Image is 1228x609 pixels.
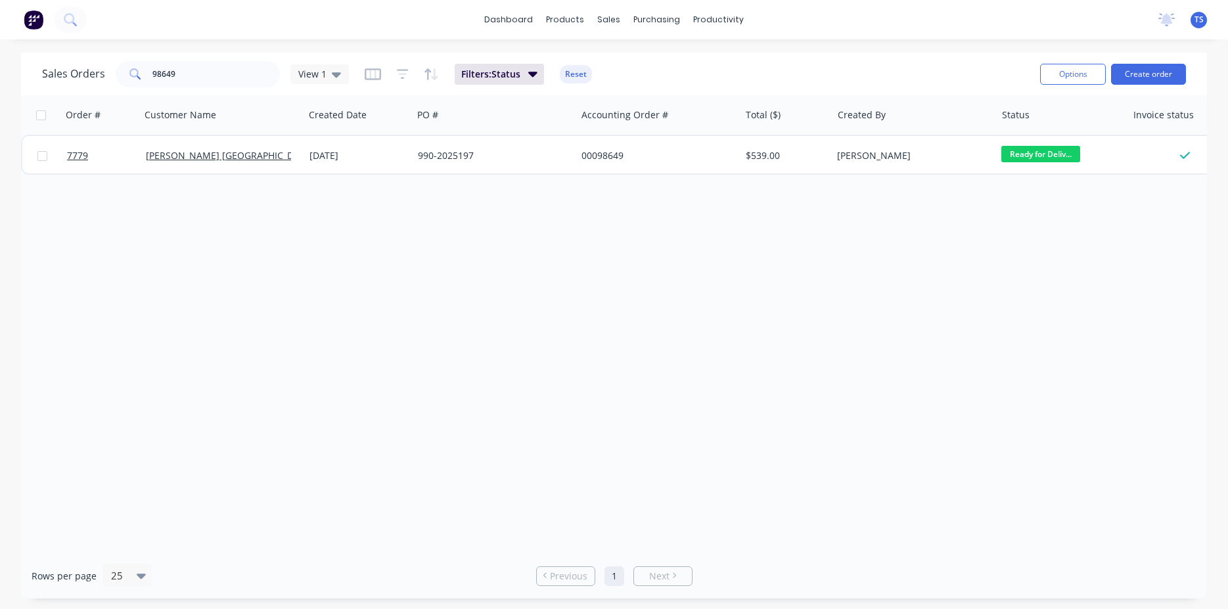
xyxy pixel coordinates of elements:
span: Rows per page [32,570,97,583]
img: Factory [24,10,43,30]
div: [PERSON_NAME] [837,149,983,162]
span: Ready for Deliv... [1001,146,1080,162]
div: sales [591,10,627,30]
a: Page 1 is your current page [604,566,624,586]
input: Search... [152,61,281,87]
h1: Sales Orders [42,68,105,80]
button: Reset [560,65,592,83]
div: purchasing [627,10,687,30]
div: Status [1002,108,1030,122]
a: Next page [634,570,692,583]
div: Customer Name [145,108,216,122]
div: productivity [687,10,750,30]
div: Created By [838,108,886,122]
div: Total ($) [746,108,781,122]
span: 7779 [67,149,88,162]
a: dashboard [478,10,539,30]
span: Filters: Status [461,68,520,81]
div: 00098649 [581,149,727,162]
div: [DATE] [309,149,407,162]
div: Invoice status [1133,108,1194,122]
span: Previous [550,570,587,583]
span: TS [1194,14,1204,26]
div: Order # [66,108,101,122]
div: 990-2025197 [418,149,564,162]
div: Created Date [309,108,367,122]
button: Create order [1111,64,1186,85]
a: Previous page [537,570,595,583]
button: Filters:Status [455,64,544,85]
a: [PERSON_NAME] [GEOGRAPHIC_DATA] [146,149,313,162]
div: $539.00 [746,149,823,162]
button: Options [1040,64,1106,85]
div: Accounting Order # [581,108,668,122]
a: 7779 [67,136,146,175]
div: products [539,10,591,30]
ul: Pagination [531,566,698,586]
span: Next [649,570,670,583]
span: View 1 [298,67,327,81]
div: PO # [417,108,438,122]
iframe: Intercom live chat [1183,564,1215,596]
